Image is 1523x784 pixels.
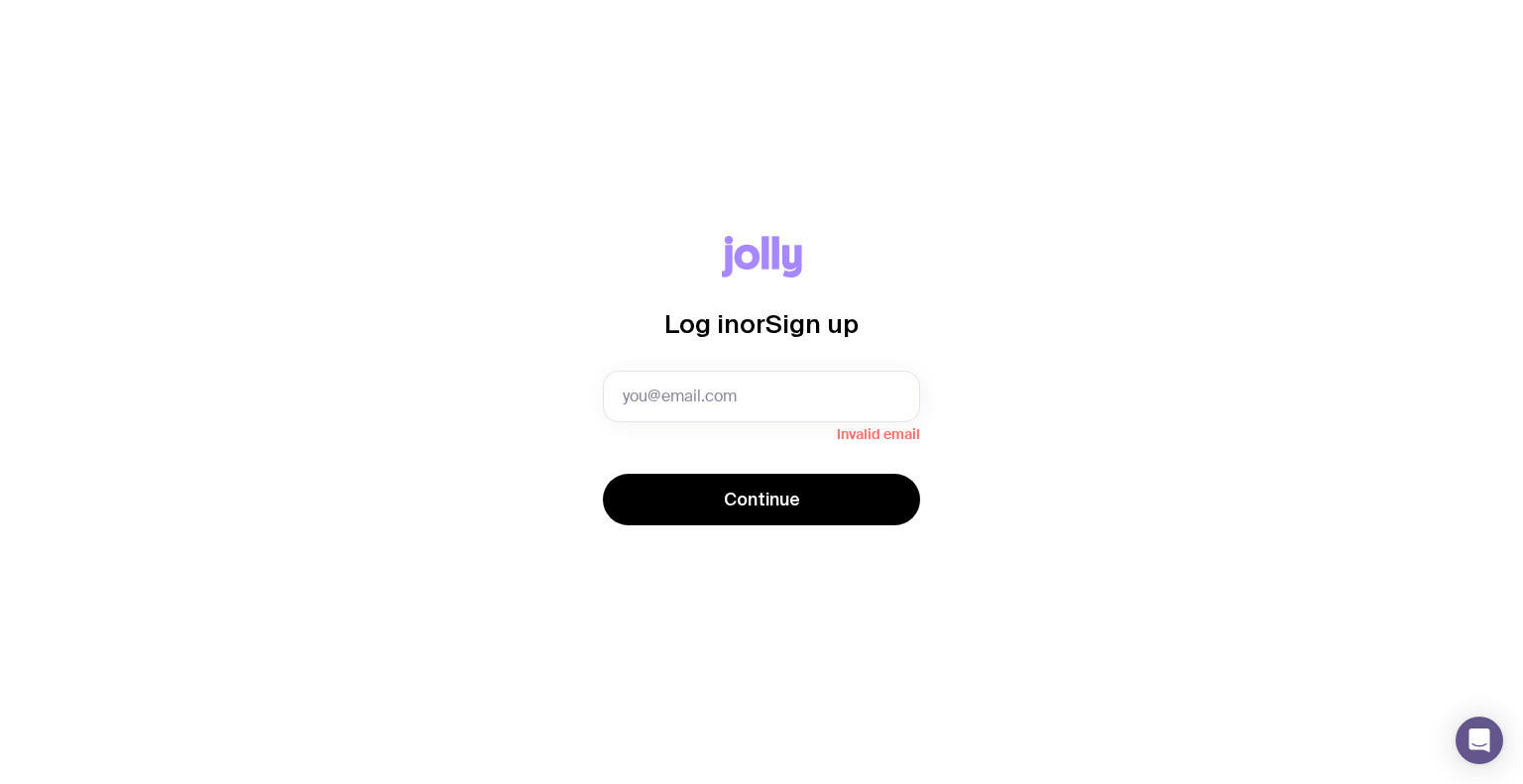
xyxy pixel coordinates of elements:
[603,422,920,442] span: Invalid email
[603,474,920,525] button: Continue
[1456,717,1503,764] div: Open Intercom Messenger
[724,488,800,511] span: Continue
[664,309,740,338] span: Log in
[765,309,859,338] span: Sign up
[740,309,765,338] span: or
[603,371,920,422] input: you@email.com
